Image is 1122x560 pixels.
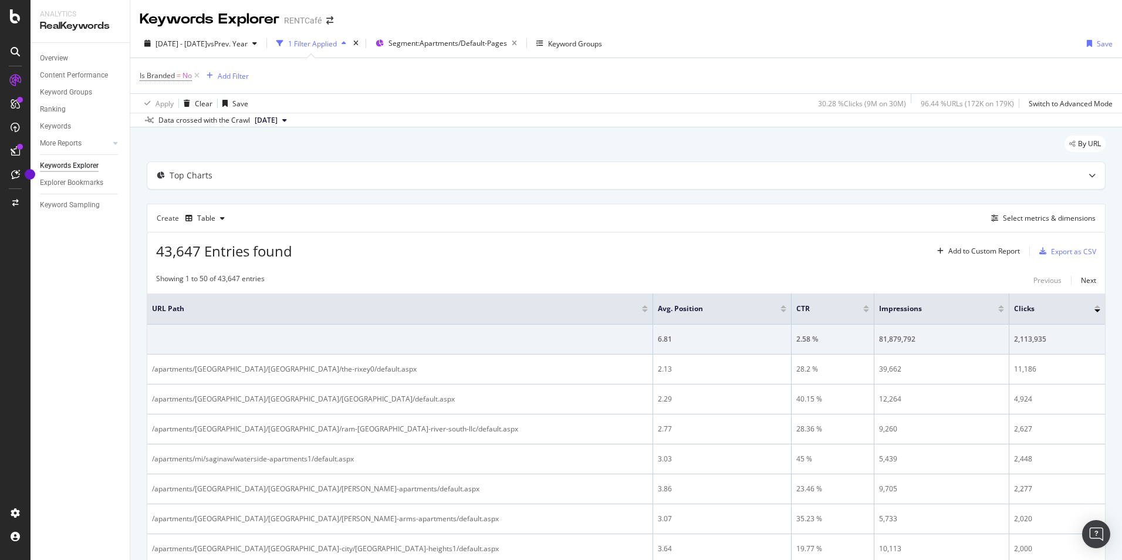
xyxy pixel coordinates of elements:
[40,103,66,116] div: Ranking
[40,137,110,150] a: More Reports
[796,334,869,345] div: 2.58 %
[1033,274,1062,288] button: Previous
[250,113,292,127] button: [DATE]
[1014,454,1100,464] div: 2,448
[796,544,869,554] div: 19.77 %
[796,394,869,404] div: 40.15 %
[1029,99,1113,109] div: Switch to Advanced Mode
[658,514,786,524] div: 3.07
[548,39,602,49] div: Keyword Groups
[796,303,846,314] span: CTR
[170,170,212,181] div: Top Charts
[1014,544,1100,554] div: 2,000
[1014,394,1100,404] div: 4,924
[1024,94,1113,113] button: Switch to Advanced Mode
[1082,520,1110,548] div: Open Intercom Messenger
[1014,514,1100,524] div: 2,020
[152,424,648,434] div: /apartments/[GEOGRAPHIC_DATA]/[GEOGRAPHIC_DATA]/ram-[GEOGRAPHIC_DATA]-river-south-llc/default.aspx
[40,103,121,116] a: Ranking
[879,544,1004,554] div: 10,113
[40,137,82,150] div: More Reports
[152,394,648,404] div: /apartments/[GEOGRAPHIC_DATA]/[GEOGRAPHIC_DATA]/[GEOGRAPHIC_DATA]/default.aspx
[232,99,248,109] div: Save
[177,70,181,80] span: =
[183,68,192,84] span: No
[658,303,763,314] span: Avg. Position
[40,177,121,189] a: Explorer Bookmarks
[658,394,786,404] div: 2.29
[140,9,279,29] div: Keywords Explorer
[40,69,108,82] div: Content Performance
[157,209,229,228] div: Create
[1064,136,1106,152] div: legacy label
[40,86,92,99] div: Keyword Groups
[1081,275,1096,285] div: Next
[986,211,1096,225] button: Select metrics & dimensions
[152,364,648,375] div: /apartments/[GEOGRAPHIC_DATA]/[GEOGRAPHIC_DATA]/the-rixey0/default.aspx
[879,424,1004,434] div: 9,260
[40,120,121,133] a: Keywords
[1014,364,1100,375] div: 11,186
[40,86,121,99] a: Keyword Groups
[272,34,351,53] button: 1 Filter Applied
[40,69,121,82] a: Content Performance
[40,199,121,211] a: Keyword Sampling
[152,303,624,314] span: URL Path
[195,99,212,109] div: Clear
[371,34,522,53] button: Segment:Apartments/Default-Pages
[879,364,1004,375] div: 39,662
[181,209,229,228] button: Table
[40,52,121,65] a: Overview
[40,19,120,33] div: RealKeywords
[879,454,1004,464] div: 5,439
[1051,247,1096,257] div: Export as CSV
[218,71,249,81] div: Add Filter
[879,514,1004,524] div: 5,733
[152,484,648,494] div: /apartments/[GEOGRAPHIC_DATA]/[GEOGRAPHIC_DATA]/[PERSON_NAME]-apartments/default.aspx
[948,248,1020,255] div: Add to Custom Report
[25,169,35,180] div: Tooltip anchor
[1097,39,1113,49] div: Save
[921,99,1014,109] div: 96.44 % URLs ( 172K on 179K )
[796,454,869,464] div: 45 %
[1035,242,1096,261] button: Export as CSV
[158,115,250,126] div: Data crossed with the Crawl
[326,16,333,25] div: arrow-right-arrow-left
[1003,213,1096,223] div: Select metrics & dimensions
[202,69,249,83] button: Add Filter
[255,115,278,126] span: 2024 Dec. 10th
[1014,424,1100,434] div: 2,627
[288,39,337,49] div: 1 Filter Applied
[932,242,1020,261] button: Add to Custom Report
[152,514,648,524] div: /apartments/[GEOGRAPHIC_DATA]/[GEOGRAPHIC_DATA]/[PERSON_NAME]-arms-apartments/default.aspx
[796,484,869,494] div: 23.46 %
[284,15,322,26] div: RENTCafé
[796,364,869,375] div: 28.2 %
[658,544,786,554] div: 3.64
[879,484,1004,494] div: 9,705
[879,303,981,314] span: Impressions
[351,38,361,49] div: times
[658,364,786,375] div: 2.13
[156,39,207,49] span: [DATE] - [DATE]
[179,94,212,113] button: Clear
[1014,303,1077,314] span: Clicks
[1014,484,1100,494] div: 2,277
[156,241,292,261] span: 43,647 Entries found
[40,120,71,133] div: Keywords
[140,94,174,113] button: Apply
[40,52,68,65] div: Overview
[40,160,121,172] a: Keywords Explorer
[140,34,262,53] button: [DATE] - [DATE]vsPrev. Year
[218,94,248,113] button: Save
[152,544,648,554] div: /apartments/[GEOGRAPHIC_DATA]/[GEOGRAPHIC_DATA]-city/[GEOGRAPHIC_DATA]-heights1/default.aspx
[879,394,1004,404] div: 12,264
[658,424,786,434] div: 2.77
[156,274,265,288] div: Showing 1 to 50 of 43,647 entries
[40,177,103,189] div: Explorer Bookmarks
[156,99,174,109] div: Apply
[1014,334,1100,345] div: 2,113,935
[1082,34,1113,53] button: Save
[140,70,175,80] span: Is Branded
[658,454,786,464] div: 3.03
